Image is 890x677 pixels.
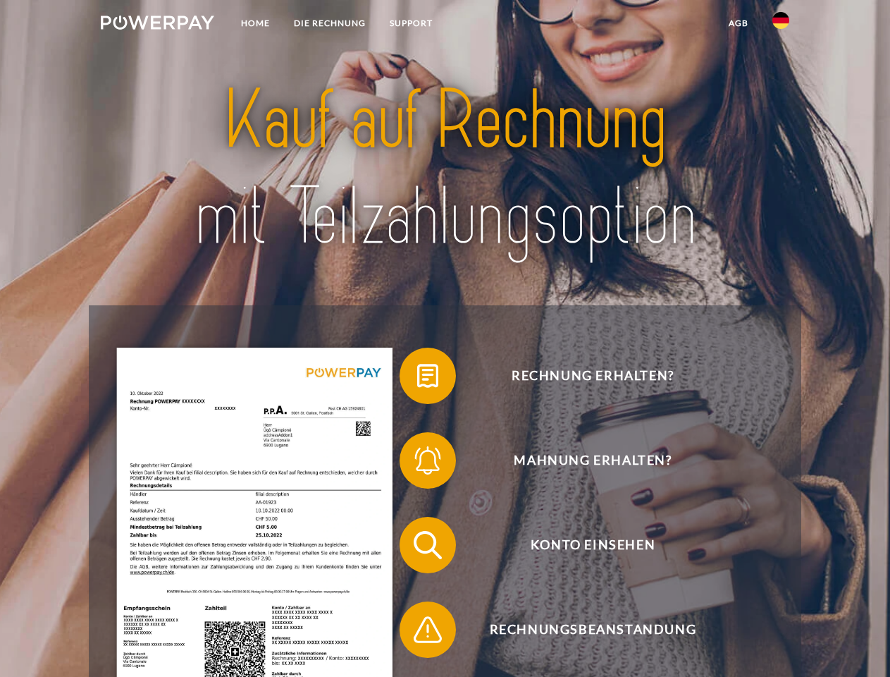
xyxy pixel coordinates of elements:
img: title-powerpay_de.svg [135,68,755,270]
a: agb [717,11,760,36]
button: Konto einsehen [400,517,766,573]
img: qb_bell.svg [410,443,445,478]
img: de [772,12,789,29]
button: Mahnung erhalten? [400,432,766,489]
a: SUPPORT [378,11,445,36]
img: qb_warning.svg [410,612,445,647]
a: DIE RECHNUNG [282,11,378,36]
img: logo-powerpay-white.svg [101,16,214,30]
img: qb_search.svg [410,527,445,563]
span: Konto einsehen [420,517,765,573]
button: Rechnungsbeanstandung [400,602,766,658]
span: Rechnungsbeanstandung [420,602,765,658]
span: Rechnung erhalten? [420,348,765,404]
button: Rechnung erhalten? [400,348,766,404]
a: Home [229,11,282,36]
img: qb_bill.svg [410,358,445,394]
span: Mahnung erhalten? [420,432,765,489]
